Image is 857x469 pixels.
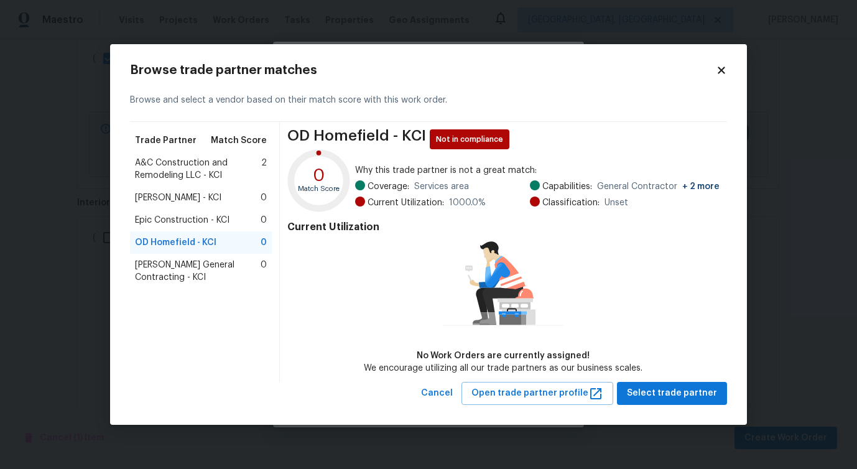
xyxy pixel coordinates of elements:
span: Epic Construction - KCI [135,214,229,226]
button: Open trade partner profile [461,382,613,405]
span: Select trade partner [627,386,717,401]
span: A&C Construction and Remodeling LLC - KCI [135,157,261,182]
div: We encourage utilizing all our trade partners as our business scales. [364,362,642,374]
text: 0 [313,167,325,184]
span: 1000.0 % [449,197,486,209]
span: OD Homefield - KCI [287,129,426,149]
span: Coverage: [368,180,409,193]
text: Match Score [298,186,340,193]
button: Cancel [416,382,458,405]
span: General Contractor [597,180,720,193]
span: 0 [261,259,267,284]
span: Open trade partner profile [471,386,603,401]
span: Cancel [421,386,453,401]
span: 0 [261,214,267,226]
span: Classification: [542,197,600,209]
div: No Work Orders are currently assigned! [364,350,642,362]
span: 0 [261,192,267,204]
span: Trade Partner [135,134,197,147]
span: Why this trade partner is not a great match: [355,164,720,177]
span: + 2 more [682,182,720,191]
span: Not in compliance [436,133,508,146]
span: Capabilities: [542,180,592,193]
span: OD Homefield - KCI [135,236,216,249]
span: Current Utilization: [368,197,444,209]
h4: Current Utilization [287,221,720,233]
span: Match Score [211,134,267,147]
span: Services area [414,180,469,193]
span: 0 [261,236,267,249]
button: Select trade partner [617,382,727,405]
h2: Browse trade partner matches [130,64,716,77]
span: Unset [605,197,628,209]
span: [PERSON_NAME] General Contracting - KCI [135,259,261,284]
span: 2 [261,157,267,182]
span: [PERSON_NAME] - KCI [135,192,221,204]
div: Browse and select a vendor based on their match score with this work order. [130,79,727,122]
